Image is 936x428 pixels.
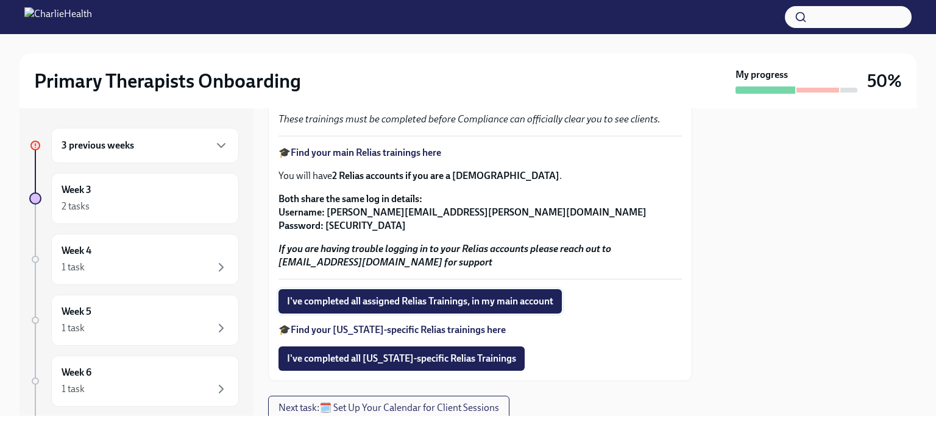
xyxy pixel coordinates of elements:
[332,170,559,181] strong: 2 Relias accounts if you are a [DEMOGRAPHIC_DATA]
[278,169,682,183] p: You will have .
[62,321,85,335] div: 1 task
[62,183,91,197] h6: Week 3
[62,261,85,274] div: 1 task
[51,128,239,163] div: 3 previous weeks
[62,305,91,318] h6: Week 5
[278,346,525,371] button: I've completed all [US_STATE]-specific Relias Trainings
[268,396,509,420] button: Next task:🗓️ Set Up Your Calendar for Client Sessions
[291,324,506,335] a: Find your [US_STATE]-specific Relias trainings here
[29,234,239,285] a: Week 41 task
[278,323,682,337] p: 🎓
[278,402,499,414] span: Next task : 🗓️ Set Up Your Calendar for Client Sessions
[291,147,441,158] a: Find your main Relias trainings here
[278,146,682,160] p: 🎓
[62,382,85,396] div: 1 task
[278,113,661,125] em: These trainings must be completed before Compliance can officially clear you to see clients.
[62,139,134,152] h6: 3 previous weeks
[278,243,611,268] strong: If you are having trouble logging in to your Relias accounts please reach out to [EMAIL_ADDRESS][...
[29,173,239,224] a: Week 32 tasks
[29,356,239,407] a: Week 61 task
[62,366,91,379] h6: Week 6
[24,7,92,27] img: CharlieHealth
[287,353,516,365] span: I've completed all [US_STATE]-specific Relias Trainings
[62,200,90,213] div: 2 tasks
[287,295,553,307] span: I've completed all assigned Relias Trainings, in my main account
[278,289,562,314] button: I've completed all assigned Relias Trainings, in my main account
[736,68,788,82] strong: My progress
[278,193,647,231] strong: Both share the same log in details: Username: [PERSON_NAME][EMAIL_ADDRESS][PERSON_NAME][DOMAIN_NA...
[867,70,902,92] h3: 50%
[62,244,91,258] h6: Week 4
[34,69,301,93] h2: Primary Therapists Onboarding
[29,295,239,346] a: Week 51 task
